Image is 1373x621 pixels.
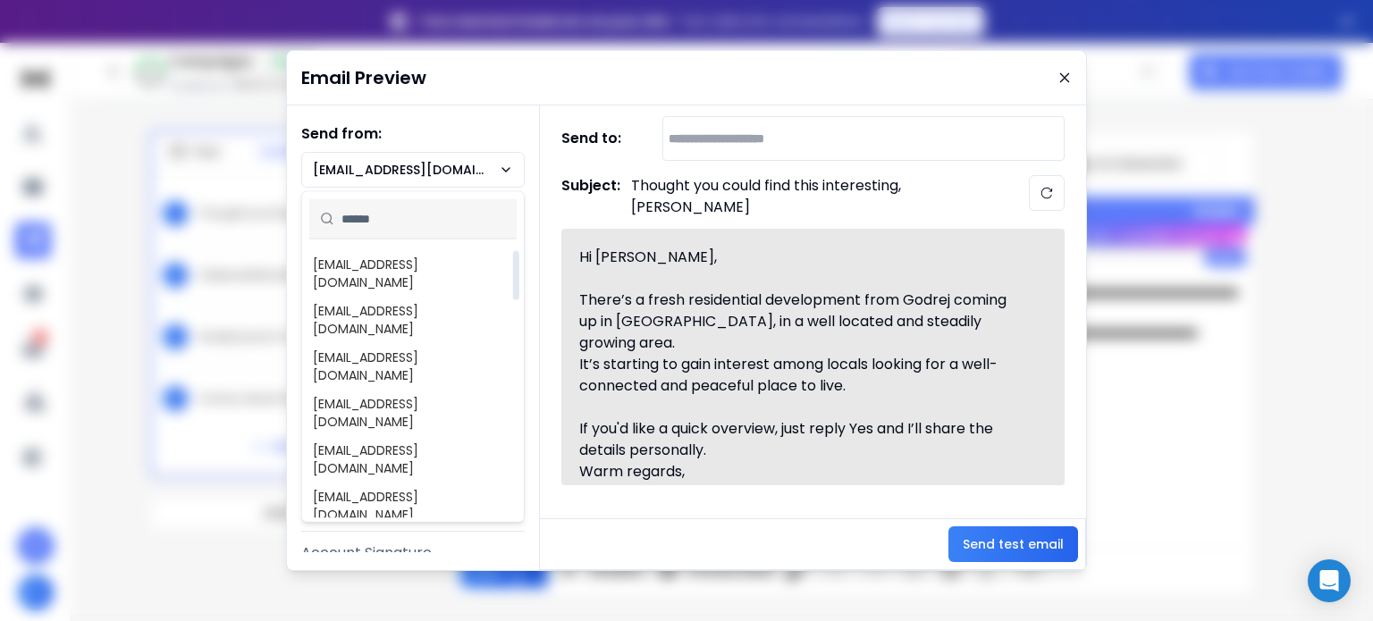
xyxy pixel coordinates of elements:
p: Thought you could find this interesting, [PERSON_NAME] [631,175,989,218]
h1: Email Preview [301,65,426,90]
div: [EMAIL_ADDRESS][DOMAIN_NAME] [313,302,513,338]
p: [EMAIL_ADDRESS][DOMAIN_NAME] [313,161,499,179]
h1: Subject: [561,175,620,218]
div: [EMAIL_ADDRESS][DOMAIN_NAME] [313,348,513,384]
div: [EMAIL_ADDRESS][DOMAIN_NAME] [313,488,513,524]
button: Send test email [948,526,1078,562]
h1: Send to: [561,128,633,149]
div: Open Intercom Messenger [1308,559,1351,602]
div: [EMAIL_ADDRESS][DOMAIN_NAME] [313,395,513,431]
div: [EMAIL_ADDRESS][DOMAIN_NAME] [313,256,513,291]
h1: Send from: [301,123,525,145]
div: Hi [PERSON_NAME], There’s a fresh residential development from Godrej coming up in [GEOGRAPHIC_DA... [579,247,1026,468]
p: Account Signature [301,542,525,564]
div: [EMAIL_ADDRESS][DOMAIN_NAME] [313,441,513,477]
